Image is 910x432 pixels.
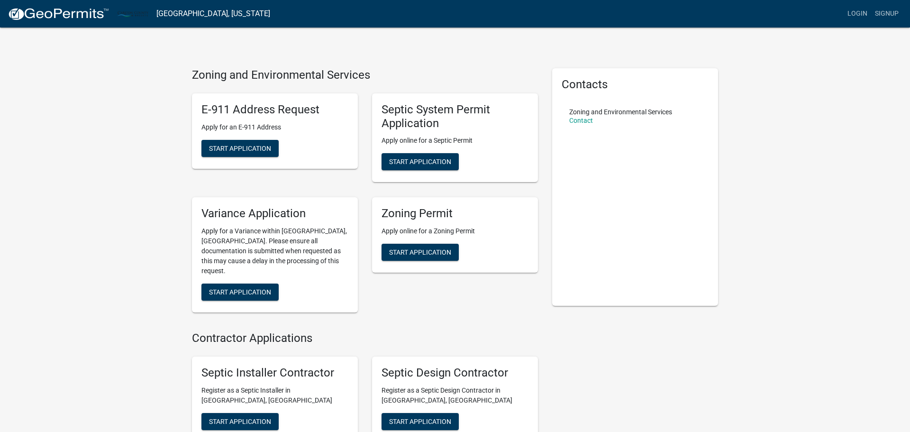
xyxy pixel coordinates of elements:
[844,5,871,23] a: Login
[201,386,348,405] p: Register as a Septic Installer in [GEOGRAPHIC_DATA], [GEOGRAPHIC_DATA]
[382,103,528,130] h5: Septic System Permit Application
[389,248,451,256] span: Start Application
[382,226,528,236] p: Apply online for a Zoning Permit
[209,417,271,425] span: Start Application
[117,7,149,20] img: Carlton County, Minnesota
[382,136,528,146] p: Apply online for a Septic Permit
[192,331,538,345] h4: Contractor Applications
[871,5,902,23] a: Signup
[192,68,538,82] h4: Zoning and Environmental Services
[201,413,279,430] button: Start Application
[209,288,271,296] span: Start Application
[201,226,348,276] p: Apply for a Variance within [GEOGRAPHIC_DATA], [GEOGRAPHIC_DATA]. Please ensure all documentation...
[382,386,528,405] p: Register as a Septic Design Contractor in [GEOGRAPHIC_DATA], [GEOGRAPHIC_DATA]
[201,284,279,301] button: Start Application
[382,244,459,261] button: Start Application
[201,140,279,157] button: Start Application
[201,103,348,117] h5: E-911 Address Request
[389,158,451,165] span: Start Application
[562,78,709,92] h5: Contacts
[201,122,348,132] p: Apply for an E-911 Address
[156,6,270,22] a: [GEOGRAPHIC_DATA], [US_STATE]
[382,207,528,221] h5: Zoning Permit
[569,109,672,115] p: Zoning and Environmental Services
[382,366,528,380] h5: Septic Design Contractor
[389,417,451,425] span: Start Application
[201,366,348,380] h5: Septic Installer Contractor
[209,144,271,152] span: Start Application
[382,413,459,430] button: Start Application
[382,153,459,170] button: Start Application
[201,207,348,221] h5: Variance Application
[569,117,593,124] a: Contact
